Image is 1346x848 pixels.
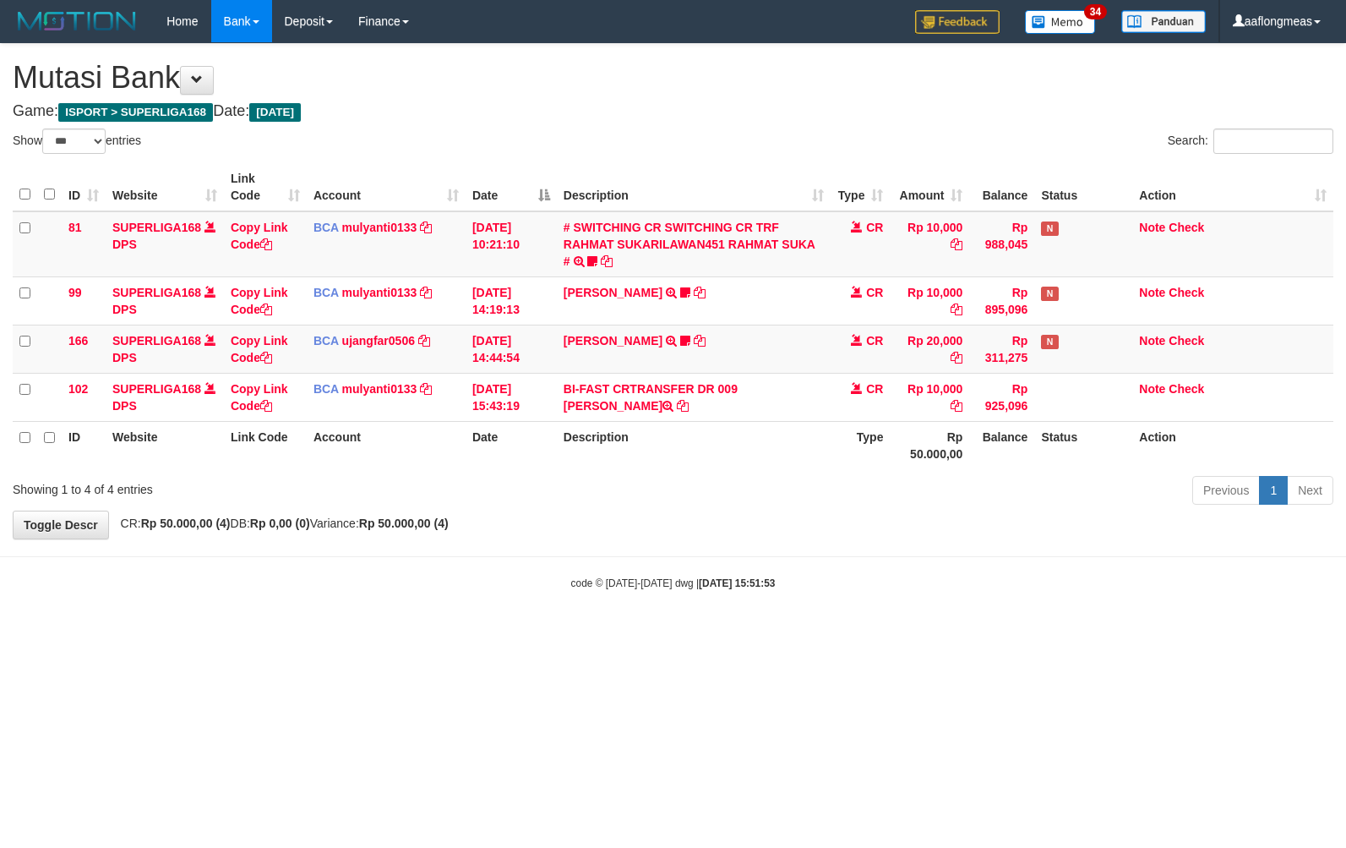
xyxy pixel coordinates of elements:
span: BCA [313,334,339,347]
a: Copy Rp 20,000 to clipboard [951,351,962,364]
a: Copy mulyanti0133 to clipboard [420,382,432,396]
span: Has Note [1041,335,1058,349]
a: Check [1169,382,1204,396]
a: mulyanti0133 [342,221,417,234]
td: [DATE] 14:44:54 [466,325,557,373]
td: Rp 311,275 [969,325,1034,373]
th: Balance [969,163,1034,211]
td: Rp 20,000 [890,325,969,373]
a: Check [1169,286,1204,299]
th: Description [557,421,831,469]
a: 1 [1259,476,1288,505]
td: BI-FAST CRTRANSFER DR 009 [PERSON_NAME] [557,373,831,421]
span: ISPORT > SUPERLIGA168 [58,103,213,122]
a: SUPERLIGA168 [112,334,201,347]
a: Copy BI-FAST CRTRANSFER DR 009 AHMAD AMARUDIN to clipboard [677,399,689,413]
th: Balance [969,421,1034,469]
a: SUPERLIGA168 [112,221,201,234]
th: Rp 50.000,00 [890,421,969,469]
a: Copy # SWITCHING CR SWITCHING CR TRF RAHMAT SUKARILAWAN451 RAHMAT SUKA # to clipboard [601,254,613,268]
th: Amount: activate to sort column ascending [890,163,969,211]
td: Rp 988,045 [969,211,1034,277]
a: Check [1169,334,1204,347]
a: mulyanti0133 [342,382,417,396]
td: [DATE] 14:19:13 [466,276,557,325]
th: Link Code [224,421,307,469]
td: DPS [106,325,224,373]
a: Check [1169,221,1204,234]
a: Toggle Descr [13,511,109,539]
a: Copy Rp 10,000 to clipboard [951,399,962,413]
a: Copy mulyanti0133 to clipboard [420,221,432,234]
td: Rp 10,000 [890,276,969,325]
a: Copy mulyanti0133 to clipboard [420,286,432,299]
a: Copy Link Code [231,334,288,364]
img: panduan.png [1121,10,1206,33]
small: code © [DATE]-[DATE] dwg | [571,577,776,589]
span: 81 [68,221,82,234]
th: Action: activate to sort column ascending [1132,163,1333,211]
a: [PERSON_NAME] [564,286,662,299]
a: Copy Link Code [231,286,288,316]
th: Website [106,421,224,469]
a: # SWITCHING CR SWITCHING CR TRF RAHMAT SUKARILAWAN451 RAHMAT SUKA # [564,221,815,268]
td: Rp 10,000 [890,373,969,421]
td: DPS [106,373,224,421]
a: mulyanti0133 [342,286,417,299]
span: CR [866,334,883,347]
a: Copy NOVEN ELING PRAYOG to clipboard [694,334,706,347]
th: Status [1034,163,1132,211]
td: [DATE] 10:21:10 [466,211,557,277]
span: 99 [68,286,82,299]
a: Note [1139,382,1165,396]
span: BCA [313,221,339,234]
th: Action [1132,421,1333,469]
th: Account: activate to sort column ascending [307,163,466,211]
a: SUPERLIGA168 [112,382,201,396]
a: Copy Rp 10,000 to clipboard [951,238,962,251]
td: Rp 925,096 [969,373,1034,421]
th: Status [1034,421,1132,469]
h1: Mutasi Bank [13,61,1333,95]
strong: [DATE] 15:51:53 [699,577,775,589]
th: ID [62,421,106,469]
span: CR [866,221,883,234]
h4: Game: Date: [13,103,1333,120]
span: [DATE] [249,103,301,122]
td: [DATE] 15:43:19 [466,373,557,421]
a: Copy Link Code [231,221,288,251]
div: Showing 1 to 4 of 4 entries [13,474,548,498]
a: Previous [1192,476,1260,505]
th: Description: activate to sort column ascending [557,163,831,211]
th: Type [831,421,890,469]
label: Show entries [13,129,141,154]
th: Date [466,421,557,469]
a: Copy Rp 10,000 to clipboard [951,303,962,316]
strong: Rp 50.000,00 (4) [141,517,231,530]
span: BCA [313,382,339,396]
th: Account [307,421,466,469]
label: Search: [1168,129,1333,154]
th: Link Code: activate to sort column ascending [224,163,307,211]
a: Copy Link Code [231,382,288,413]
a: Copy MUHAMMAD REZA to clipboard [694,286,706,299]
a: SUPERLIGA168 [112,286,201,299]
a: ujangfar0506 [342,334,415,347]
span: 166 [68,334,88,347]
input: Search: [1213,129,1333,154]
span: Has Note [1041,287,1058,301]
strong: Rp 50.000,00 (4) [359,517,449,530]
strong: Rp 0,00 (0) [250,517,310,530]
td: Rp 10,000 [890,211,969,277]
span: CR: DB: Variance: [112,517,449,530]
td: DPS [106,211,224,277]
img: Button%20Memo.svg [1025,10,1096,34]
span: 102 [68,382,88,396]
span: 34 [1084,4,1107,19]
span: CR [866,382,883,396]
a: Copy ujangfar0506 to clipboard [418,334,430,347]
td: DPS [106,276,224,325]
a: Note [1139,286,1165,299]
a: Note [1139,334,1165,347]
img: Feedback.jpg [915,10,1000,34]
